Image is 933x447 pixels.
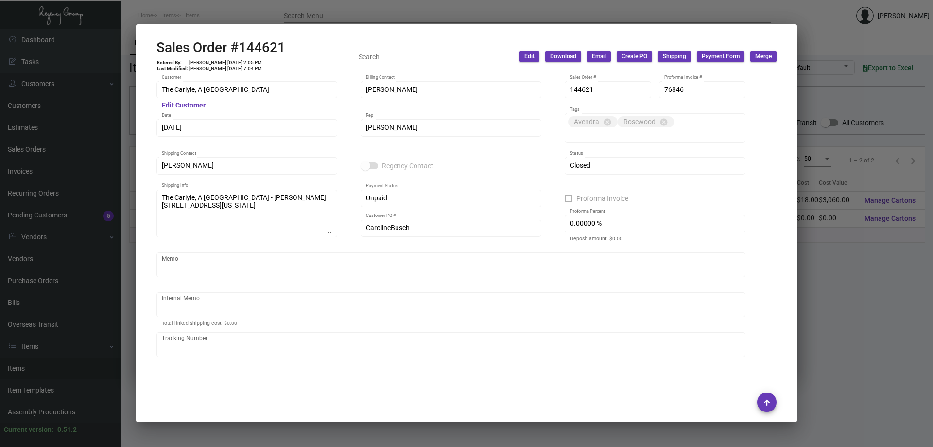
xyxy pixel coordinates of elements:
button: Merge [750,51,777,62]
mat-hint: Edit Customer [162,102,206,109]
mat-icon: cancel [659,118,668,126]
span: Proforma Invoice [576,193,628,204]
mat-icon: cancel [603,118,612,126]
span: Regency Contact [382,160,433,172]
button: Email [587,51,611,62]
span: Email [592,53,606,61]
mat-hint: Total linked shipping cost: $0.00 [162,321,237,326]
div: Current version: [4,425,53,435]
span: Payment Form [702,53,740,61]
h2: Sales Order #144621 [156,39,285,56]
div: 0.51.2 [57,425,77,435]
span: Closed [570,161,590,169]
button: Payment Form [697,51,744,62]
button: Create PO [617,51,652,62]
td: [PERSON_NAME] [DATE] 7:04 PM [189,66,262,72]
td: Last Modified: [156,66,189,72]
button: Shipping [658,51,691,62]
span: Unpaid [366,194,387,202]
span: Merge [755,53,772,61]
button: Download [545,51,581,62]
mat-chip: Rosewood [618,116,674,127]
span: Edit [524,53,535,61]
mat-hint: Deposit amount: $0.00 [570,236,622,242]
span: Shipping [663,53,686,61]
mat-chip: Avendra [568,116,618,127]
td: Entered By: [156,60,189,66]
span: Download [550,53,576,61]
td: [PERSON_NAME] [DATE] 2:05 PM [189,60,262,66]
button: Edit [519,51,539,62]
span: Create PO [622,53,647,61]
